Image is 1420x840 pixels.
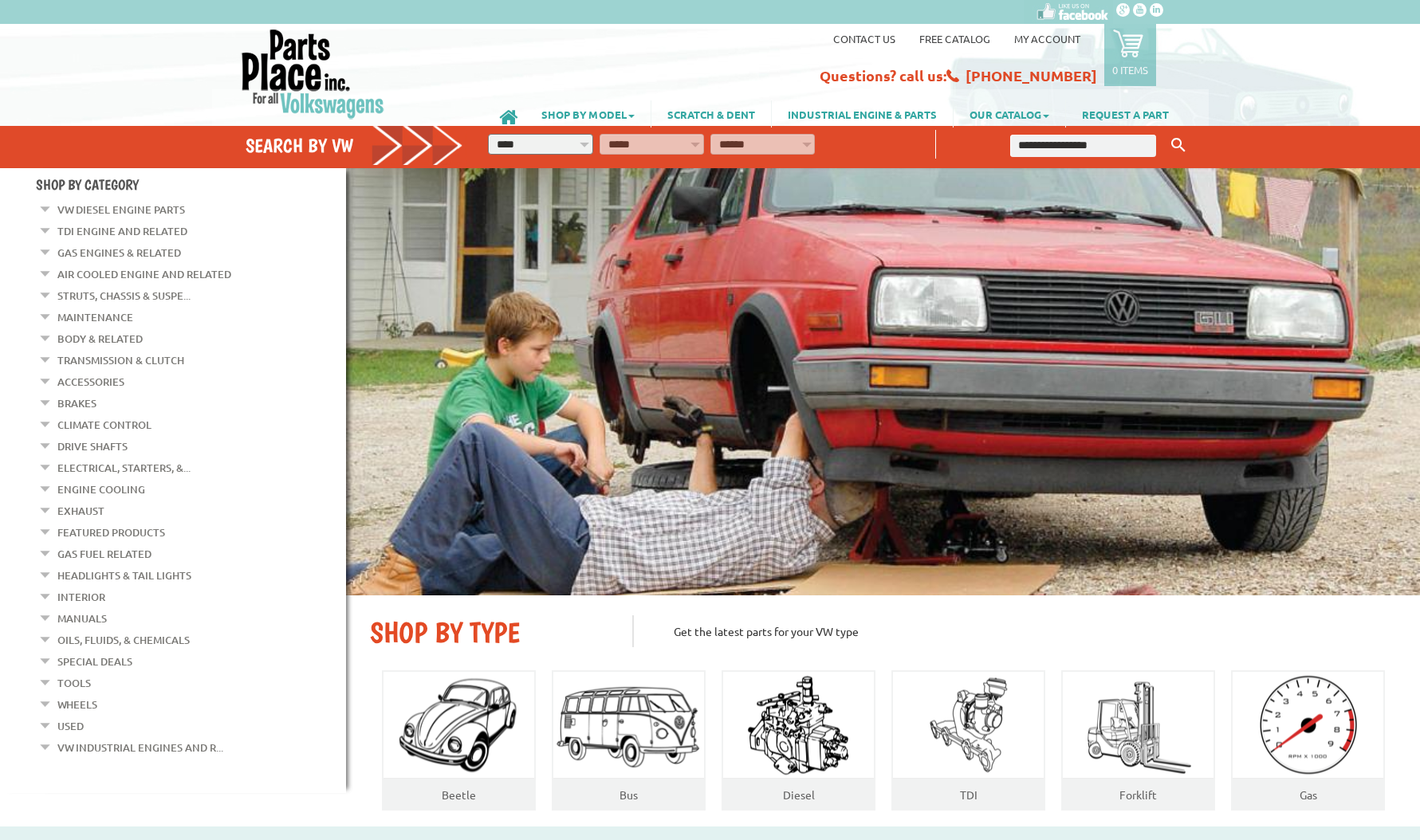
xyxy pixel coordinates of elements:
h2: SHOP BY TYPE [370,615,608,650]
img: Gas [1244,671,1372,779]
a: Forklift [1119,787,1157,802]
button: Keyword Search [1166,132,1190,159]
a: Drive Shafts [57,436,128,457]
a: Headlights & Tail Lights [57,565,191,586]
a: Bus [620,787,638,802]
h4: Search by VW [246,134,464,157]
a: REQUEST A PART [1066,100,1185,128]
p: Get the latest parts for your VW type [632,615,1396,647]
a: Struts, Chassis & Suspe... [57,285,191,306]
a: Special Deals [57,651,132,672]
h4: Shop By Category [36,176,346,193]
img: TDI [917,671,1021,779]
img: Diesel [741,671,856,779]
a: VW Industrial Engines and R... [57,737,223,758]
a: Gas [1300,787,1317,802]
a: VW Diesel Engine Parts [57,199,185,220]
a: Maintenance [57,307,133,328]
a: Wheels [57,694,97,715]
a: Brakes [57,393,96,414]
a: Exhaust [57,500,104,521]
a: Manuals [57,608,107,629]
a: Climate Control [57,414,151,435]
a: Diesel [783,787,815,802]
a: Accessories [57,371,124,392]
a: Tools [57,673,91,693]
a: Featured Products [57,522,165,543]
a: TDI Engine and Related [57,221,187,241]
p: 0 items [1112,63,1148,77]
a: Air Cooled Engine and Related [57,264,231,285]
a: Gas Engines & Related [57,242,181,263]
a: Transmission & Clutch [57,350,184,371]
a: Engine Cooling [57,479,145,500]
a: SCRATCH & DENT [651,100,771,128]
img: First slide [900x500] [346,168,1420,595]
a: INDUSTRIAL ENGINE & PARTS [772,100,953,128]
a: TDI [960,787,977,802]
img: Forklift [1083,671,1194,779]
a: My Account [1014,32,1080,45]
img: Beatle [384,674,534,775]
a: 0 items [1104,24,1156,86]
a: Used [57,716,84,736]
a: SHOP BY MODEL [525,100,651,128]
a: Free Catalog [919,32,990,45]
a: Electrical, Starters, &... [57,457,191,478]
a: Beetle [442,787,476,802]
a: OUR CATALOG [954,100,1065,128]
a: Gas Fuel Related [57,544,151,564]
img: Parts Place Inc! [240,28,386,120]
a: Body & Related [57,328,143,349]
img: Bus [553,680,704,769]
a: Contact us [833,32,895,45]
a: Oils, Fluids, & Chemicals [57,630,190,650]
a: Interior [57,587,105,607]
